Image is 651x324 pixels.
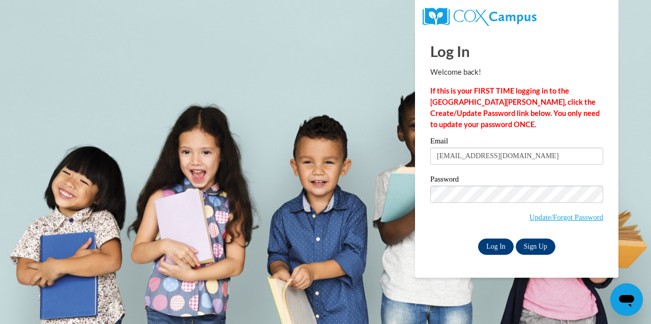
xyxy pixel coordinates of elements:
p: Welcome back! [430,67,603,78]
iframe: Button to launch messaging window, conversation in progress [610,283,643,316]
a: Update/Forgot Password [529,213,603,221]
a: Sign Up [516,239,555,255]
h1: Log In [430,41,603,62]
input: Log In [478,239,514,255]
img: COX Campus [423,8,537,26]
strong: If this is your FIRST TIME logging in to the [GEOGRAPHIC_DATA][PERSON_NAME], click the Create/Upd... [430,86,600,129]
label: Email [430,137,603,148]
label: Password [430,175,603,186]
